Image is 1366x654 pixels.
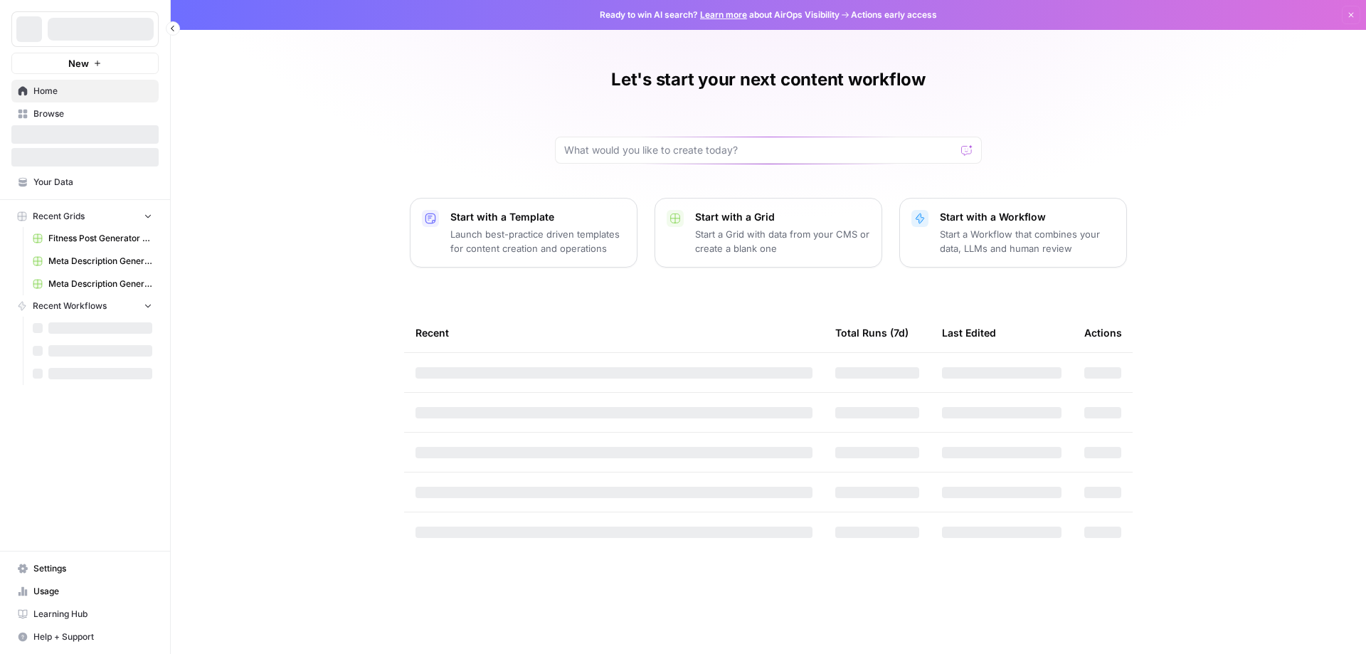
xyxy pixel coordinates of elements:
[1084,313,1122,352] div: Actions
[11,603,159,626] a: Learning Hub
[695,210,870,224] p: Start with a Grid
[415,313,812,352] div: Recent
[11,206,159,227] button: Recent Grids
[48,278,152,290] span: Meta Description Generator ( [PERSON_NAME] ) Grid
[450,227,625,255] p: Launch best-practice driven templates for content creation and operations
[33,562,152,575] span: Settings
[942,313,996,352] div: Last Edited
[11,53,159,74] button: New
[68,56,89,70] span: New
[33,176,152,189] span: Your Data
[48,232,152,245] span: Fitness Post Generator ([PERSON_NAME])
[33,85,152,97] span: Home
[26,250,159,273] a: Meta Description Generator ( [PERSON_NAME] ) Grid (1)
[564,143,955,157] input: What would you like to create today?
[410,198,637,268] button: Start with a TemplateLaunch best-practice driven templates for content creation and operations
[26,227,159,250] a: Fitness Post Generator ([PERSON_NAME])
[11,557,159,580] a: Settings
[33,107,152,120] span: Browse
[655,198,882,268] button: Start with a GridStart a Grid with data from your CMS or create a blank one
[700,9,747,20] a: Learn more
[33,210,85,223] span: Recent Grids
[11,80,159,102] a: Home
[835,313,909,352] div: Total Runs (7d)
[851,9,937,21] span: Actions early access
[11,102,159,125] a: Browse
[940,210,1115,224] p: Start with a Workflow
[33,300,107,312] span: Recent Workflows
[11,580,159,603] a: Usage
[11,295,159,317] button: Recent Workflows
[899,198,1127,268] button: Start with a WorkflowStart a Workflow that combines your data, LLMs and human review
[11,626,159,648] button: Help + Support
[695,227,870,255] p: Start a Grid with data from your CMS or create a blank one
[940,227,1115,255] p: Start a Workflow that combines your data, LLMs and human review
[611,68,926,91] h1: Let's start your next content workflow
[450,210,625,224] p: Start with a Template
[48,255,152,268] span: Meta Description Generator ( [PERSON_NAME] ) Grid (1)
[33,585,152,598] span: Usage
[33,608,152,621] span: Learning Hub
[26,273,159,295] a: Meta Description Generator ( [PERSON_NAME] ) Grid
[33,631,152,643] span: Help + Support
[11,171,159,194] a: Your Data
[600,9,840,21] span: Ready to win AI search? about AirOps Visibility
